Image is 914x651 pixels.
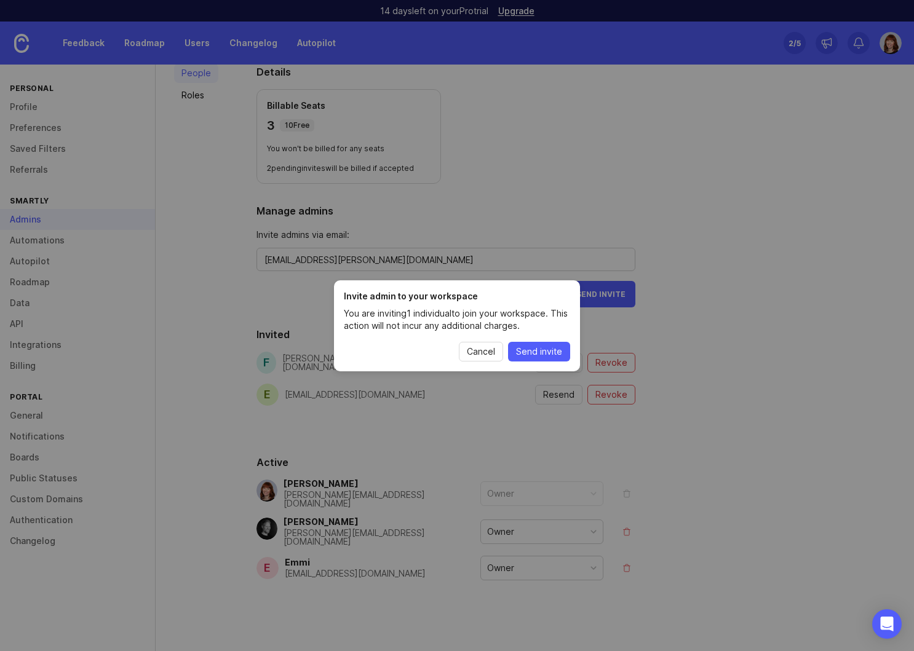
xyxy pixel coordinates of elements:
div: Open Intercom Messenger [872,609,902,639]
span: Send invite [516,345,562,358]
span: Cancel [467,345,495,358]
p: You are inviting 1 individual to join your workspace. This action will not incur any additional c... [344,307,570,332]
button: Cancel [459,342,503,361]
h1: Invite admin to your workspace [344,290,570,302]
button: Send invite [508,342,570,361]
